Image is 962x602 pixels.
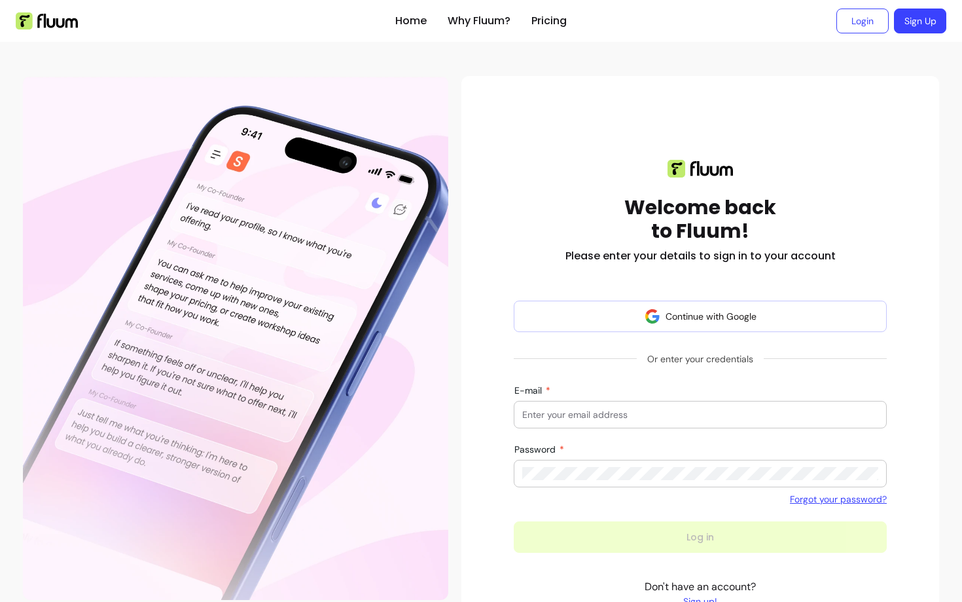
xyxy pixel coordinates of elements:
a: Why Fluum? [448,13,510,29]
img: Fluum logo [668,160,733,178]
span: Password [514,443,558,455]
div: Illustration of Fluum AI Co-Founder on a smartphone, showing AI chat guidance that helps freelanc... [23,76,448,600]
h2: Please enter your details to sign in to your account [565,248,836,264]
button: Continue with Google [514,301,887,332]
a: Forgot your password? [790,493,887,506]
a: Home [395,13,427,29]
a: Login [836,9,889,33]
span: Or enter your credentials [637,347,764,371]
a: Sign Up [894,9,946,33]
img: Fluum Logo [16,12,78,29]
h1: Welcome back to Fluum! [624,196,776,243]
input: E-mail [522,408,878,421]
a: Pricing [531,13,567,29]
input: Password [522,467,878,480]
span: E-mail [514,385,544,396]
img: avatar [645,309,660,324]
